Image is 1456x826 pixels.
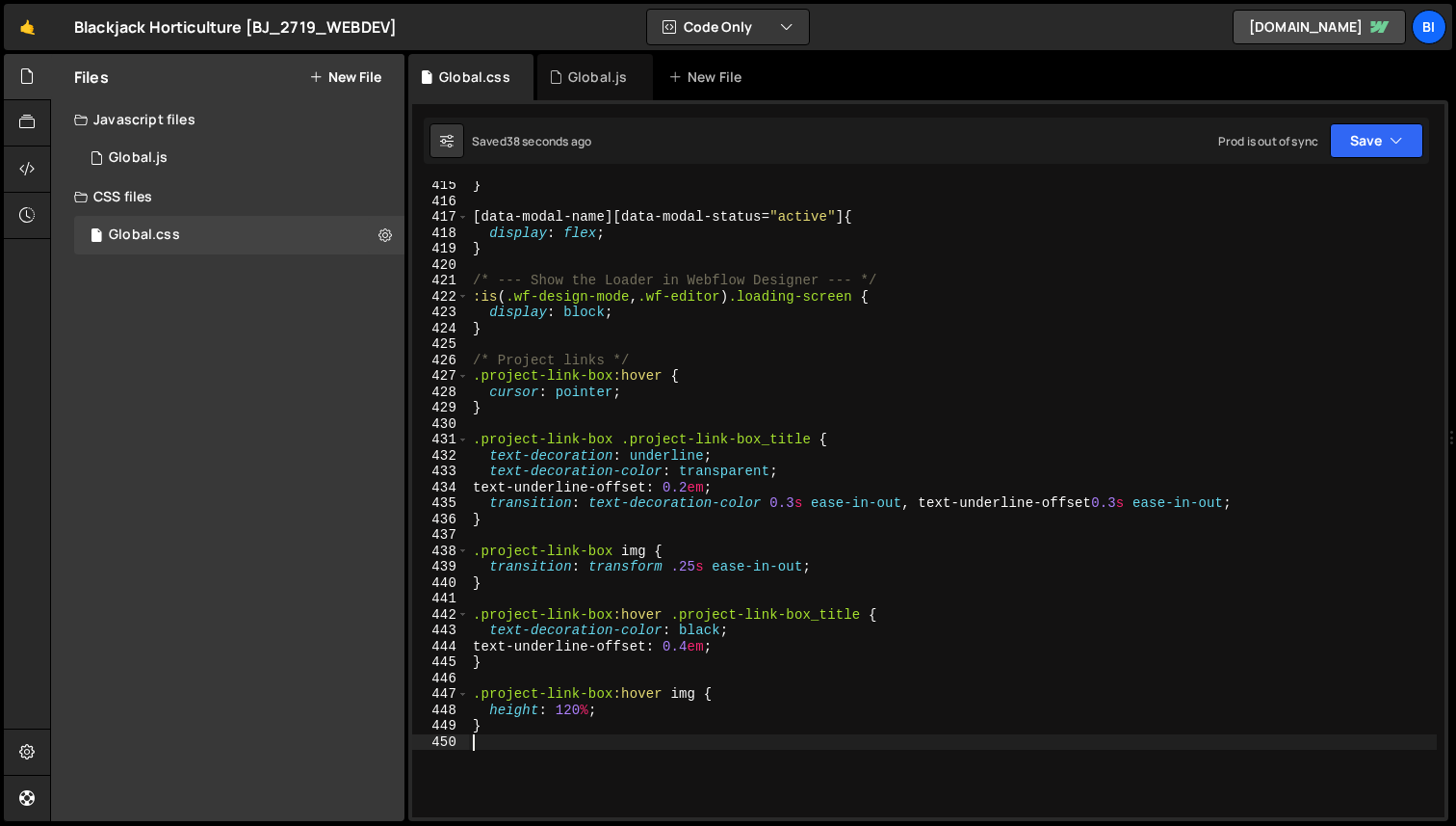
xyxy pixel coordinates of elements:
div: 427 [412,368,469,385]
h2: Files [74,67,109,88]
div: 439 [412,559,469,575]
div: 443 [412,623,469,639]
div: Global.js [109,149,168,167]
div: 424 [412,321,469,337]
div: 449 [412,718,469,734]
div: Saved [472,133,591,149]
div: 433 [412,464,469,480]
div: 446 [412,671,469,687]
div: 442 [412,607,469,624]
div: Global.css [109,226,180,244]
div: 447 [412,686,469,703]
div: 418 [412,226,469,242]
a: [DOMAIN_NAME] [1233,10,1406,44]
div: 416 [412,194,469,210]
div: 441 [412,591,469,607]
div: 444 [412,639,469,655]
div: 420 [412,257,469,274]
a: 🤙 [4,4,51,50]
button: Save [1330,123,1423,158]
div: 428 [412,385,469,401]
div: Prod is out of sync [1218,133,1318,149]
div: 435 [412,495,469,512]
button: New File [309,69,381,85]
div: New File [668,67,749,87]
div: 450 [412,734,469,751]
button: Code Only [647,10,809,44]
div: 440 [412,575,469,592]
div: 419 [412,241,469,257]
div: 425 [412,336,469,353]
div: 422 [412,289,469,306]
div: 16258/43966.css [74,216,404,254]
div: 448 [412,703,469,719]
div: 432 [412,448,469,465]
div: Blackjack Horticulture [BJ_2719_WEBDEV] [74,15,397,39]
div: 434 [412,480,469,496]
div: 430 [412,416,469,433]
div: 437 [412,527,469,544]
div: 423 [412,305,469,321]
div: Global.css [439,67,510,87]
div: 16258/43868.js [74,139,404,177]
div: 38 seconds ago [507,133,591,149]
div: 438 [412,544,469,560]
div: 436 [412,512,469,528]
div: 415 [412,177,469,194]
div: Javascript files [51,100,404,139]
div: 417 [412,209,469,226]
div: Global.js [568,67,627,87]
a: Bi [1412,10,1446,44]
div: 426 [412,353,469,369]
div: 445 [412,654,469,671]
div: 431 [412,432,469,448]
div: 429 [412,400,469,416]
div: 421 [412,273,469,289]
div: CSS files [51,177,404,216]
